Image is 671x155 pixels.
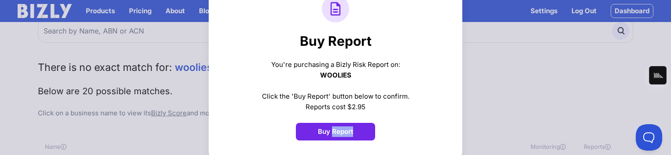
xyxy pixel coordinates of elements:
h1: Buy Report [230,33,441,49]
iframe: Toggle Customer Support [636,124,662,151]
div: You're purchasing a Bizly Risk Report on: [230,59,441,81]
button: Buy Report [296,123,375,140]
b: WOOLIES [320,71,351,79]
div: Click the 'Buy Report' button below to confirm. Reports cost $2.95 [230,91,441,112]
